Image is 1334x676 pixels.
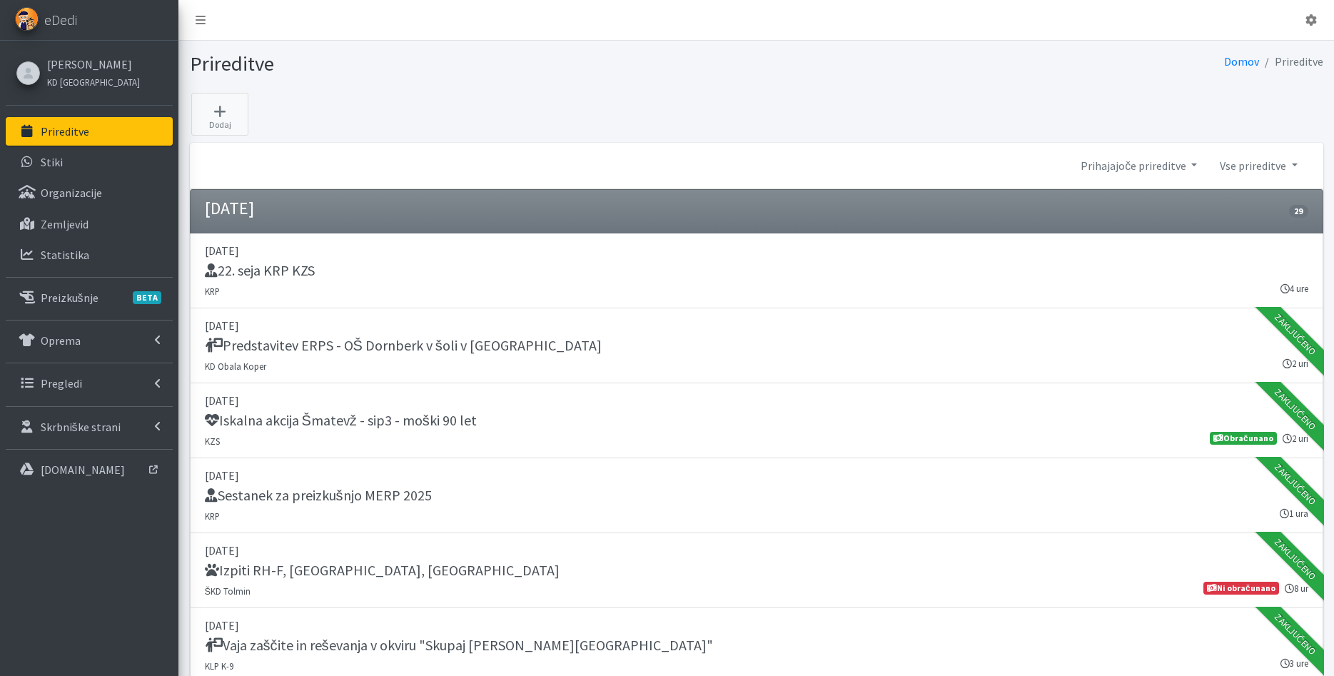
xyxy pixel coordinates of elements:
span: Ni obračunano [1203,582,1278,595]
p: [DATE] [205,392,1308,409]
p: [DOMAIN_NAME] [41,463,125,477]
a: Pregledi [6,369,173,398]
h4: [DATE] [205,198,254,219]
small: KLP K-9 [205,660,233,672]
a: PreizkušnjeBETA [6,283,173,312]
p: Statistika [41,248,89,262]
h5: 22. seja KRP KZS [205,262,315,279]
p: [DATE] [205,317,1308,334]
small: KRP [205,286,220,297]
a: Vse prireditve [1208,151,1308,180]
a: [DOMAIN_NAME] [6,455,173,484]
h1: Prireditve [190,51,752,76]
a: KD [GEOGRAPHIC_DATA] [47,73,140,90]
small: ŠKD Tolmin [205,585,251,597]
h5: Izpiti RH-F, [GEOGRAPHIC_DATA], [GEOGRAPHIC_DATA] [205,562,560,579]
h5: Sestanek za preizkušnjo MERP 2025 [205,487,432,504]
span: Obračunano [1210,432,1276,445]
p: Prireditve [41,124,89,138]
small: KZS [205,435,220,447]
a: Dodaj [191,93,248,136]
a: Skrbniške strani [6,413,173,441]
a: Prihajajoče prireditve [1069,151,1208,180]
a: [DATE] Izpiti RH-F, [GEOGRAPHIC_DATA], [GEOGRAPHIC_DATA] ŠKD Tolmin 8 ur Ni obračunano Zaključeno [190,533,1323,608]
li: Prireditve [1259,51,1323,72]
a: Organizacije [6,178,173,207]
h5: Predstavitev ERPS - OŠ Dornberk v šoli v [GEOGRAPHIC_DATA] [205,337,602,354]
a: [PERSON_NAME] [47,56,140,73]
p: [DATE] [205,542,1308,559]
a: [DATE] Iskalna akcija Šmatevž - sip3 - moški 90 let KZS 2 uri Obračunano Zaključeno [190,383,1323,458]
span: eDedi [44,9,77,31]
span: BETA [133,291,161,304]
a: Oprema [6,326,173,355]
a: [DATE] Predstavitev ERPS - OŠ Dornberk v šoli v [GEOGRAPHIC_DATA] KD Obala Koper 2 uri Zaključeno [190,308,1323,383]
a: Domov [1224,54,1259,69]
p: Organizacije [41,186,102,200]
small: KD [GEOGRAPHIC_DATA] [47,76,140,88]
a: Stiki [6,148,173,176]
h5: Vaja zaščite in reševanja v okviru "Skupaj [PERSON_NAME][GEOGRAPHIC_DATA]" [205,637,713,654]
p: Pregledi [41,376,82,390]
a: Zemljevid [6,210,173,238]
p: [DATE] [205,242,1308,259]
p: Oprema [41,333,81,348]
img: eDedi [15,7,39,31]
h5: Iskalna akcija Šmatevž - sip3 - moški 90 let [205,412,477,429]
a: [DATE] 22. seja KRP KZS KRP 4 ure [190,233,1323,308]
a: Prireditve [6,117,173,146]
small: 4 ure [1280,282,1308,296]
small: KRP [205,510,220,522]
a: Statistika [6,241,173,269]
p: [DATE] [205,467,1308,484]
p: [DATE] [205,617,1308,634]
p: Preizkušnje [41,291,98,305]
a: [DATE] Sestanek za preizkušnjo MERP 2025 KRP 1 ura Zaključeno [190,458,1323,533]
small: KD Obala Koper [205,360,266,372]
p: Zemljevid [41,217,89,231]
p: Skrbniške strani [41,420,121,434]
p: Stiki [41,155,63,169]
span: 29 [1289,205,1308,218]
